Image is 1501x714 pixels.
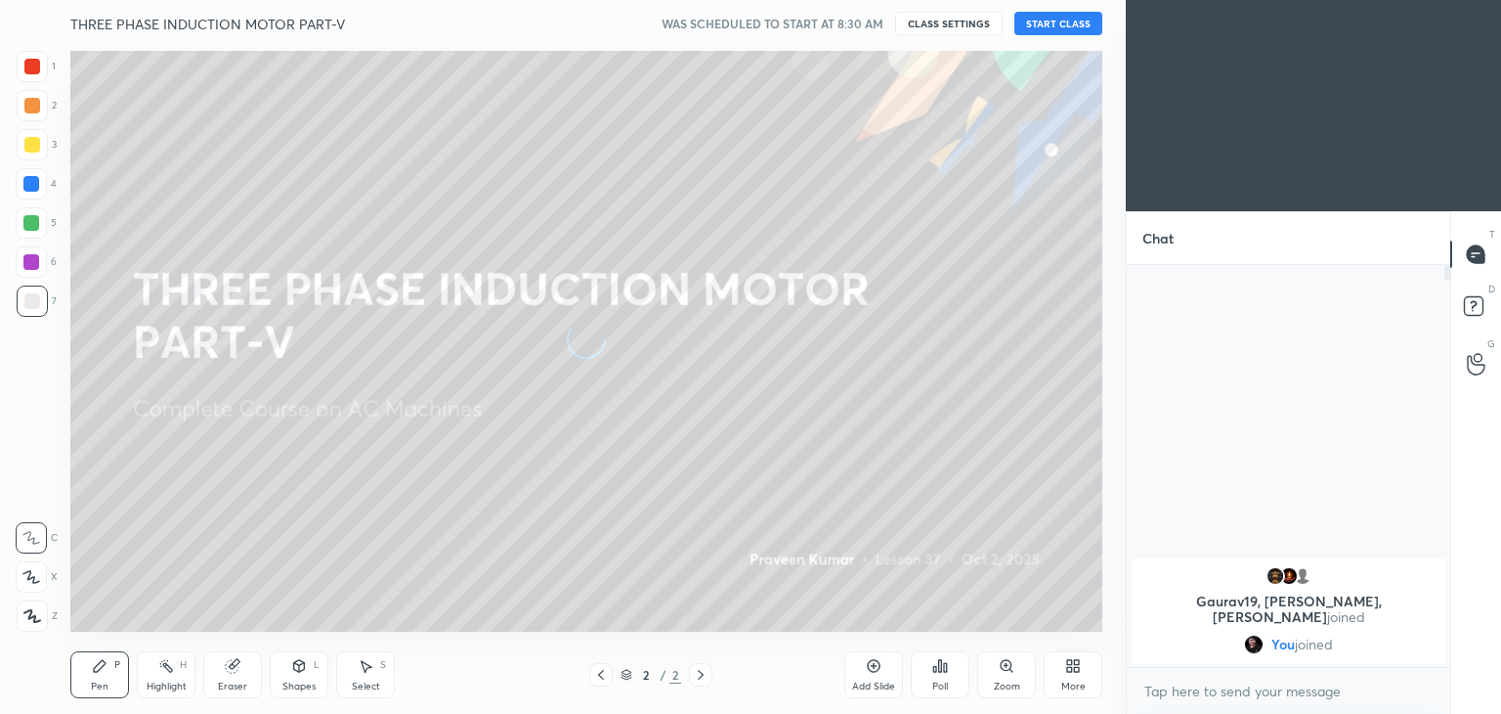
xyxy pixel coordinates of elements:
div: Zoom [994,682,1020,692]
div: More [1061,682,1086,692]
span: You [1271,637,1295,652]
div: grid [1127,555,1450,668]
div: Add Slide [852,682,895,692]
span: joined [1327,607,1365,626]
div: H [180,660,187,670]
div: Eraser [218,682,247,692]
img: 5ced908ece4343448b4c182ab94390f6.jpg [1244,635,1264,654]
h4: THREE PHASE INDUCTION MOTOR PART-V [70,15,345,33]
div: Z [17,601,58,632]
p: Gaurav19, [PERSON_NAME], [PERSON_NAME] [1143,594,1434,625]
img: a803e157896943a7b44a106eca0c0f29.png [1265,566,1285,586]
div: Highlight [147,682,187,692]
div: 2 [669,666,681,684]
div: 7 [17,286,57,317]
div: 2 [636,669,656,681]
span: joined [1295,637,1333,652]
div: P [114,660,120,670]
p: D [1488,282,1495,296]
p: G [1487,336,1495,351]
div: 2 [17,90,57,121]
p: T [1489,227,1495,242]
p: Chat [1127,212,1189,264]
div: 6 [16,246,57,278]
div: Select [352,682,380,692]
div: L [314,660,320,670]
button: CLASS SETTINGS [895,12,1003,35]
div: Shapes [282,682,316,692]
div: X [16,561,58,593]
div: 3 [17,129,57,160]
img: daa425374cb446028a250903ee68cc3a.jpg [1279,566,1299,586]
h5: WAS SCHEDULED TO START AT 8:30 AM [662,15,883,32]
div: Poll [932,682,948,692]
button: START CLASS [1014,12,1102,35]
img: default.png [1293,566,1312,586]
div: / [660,669,665,681]
div: C [16,522,58,554]
div: 1 [17,51,56,82]
div: Pen [91,682,108,692]
div: S [380,660,386,670]
div: 4 [16,168,57,200]
div: 5 [16,207,57,239]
